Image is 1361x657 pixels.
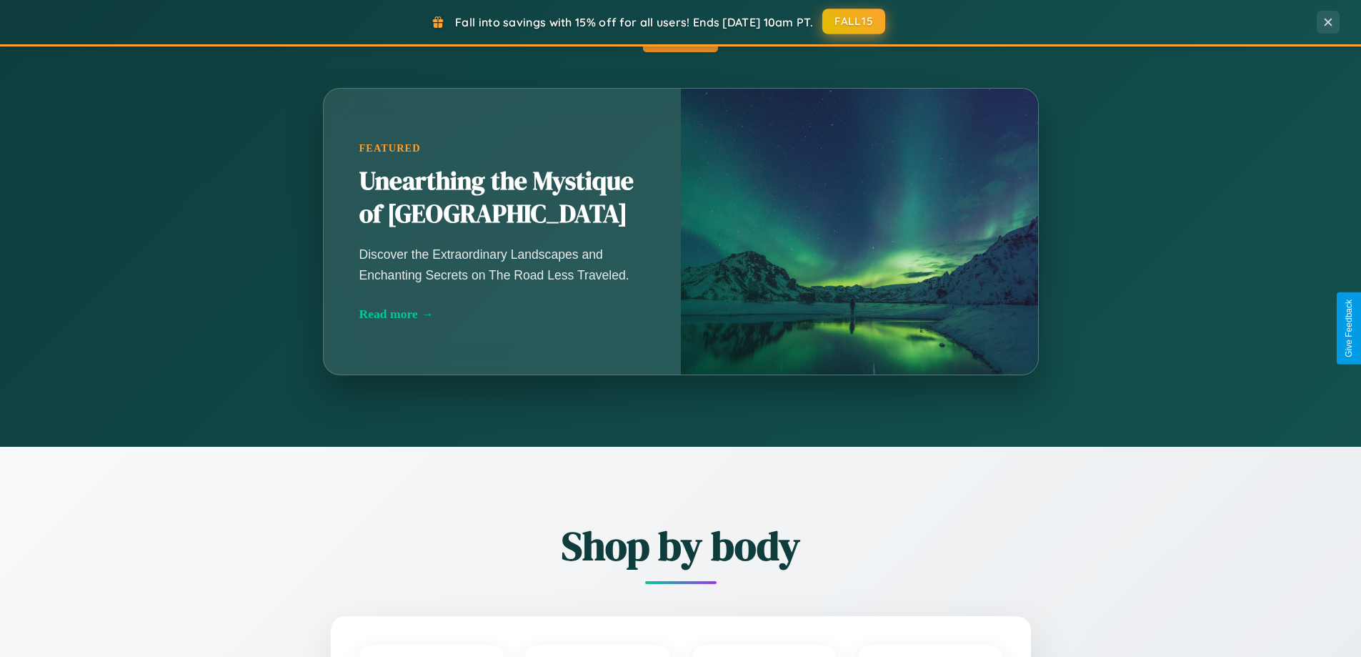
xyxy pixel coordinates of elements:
span: Fall into savings with 15% off for all users! Ends [DATE] 10am PT. [455,15,813,29]
h2: Shop by body [252,518,1110,573]
button: FALL15 [822,9,885,34]
p: Discover the Extraordinary Landscapes and Enchanting Secrets on The Road Less Traveled. [359,244,645,285]
div: Read more → [359,307,645,322]
div: Give Feedback [1344,300,1354,357]
h2: Unearthing the Mystique of [GEOGRAPHIC_DATA] [359,165,645,231]
div: Featured [359,142,645,154]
